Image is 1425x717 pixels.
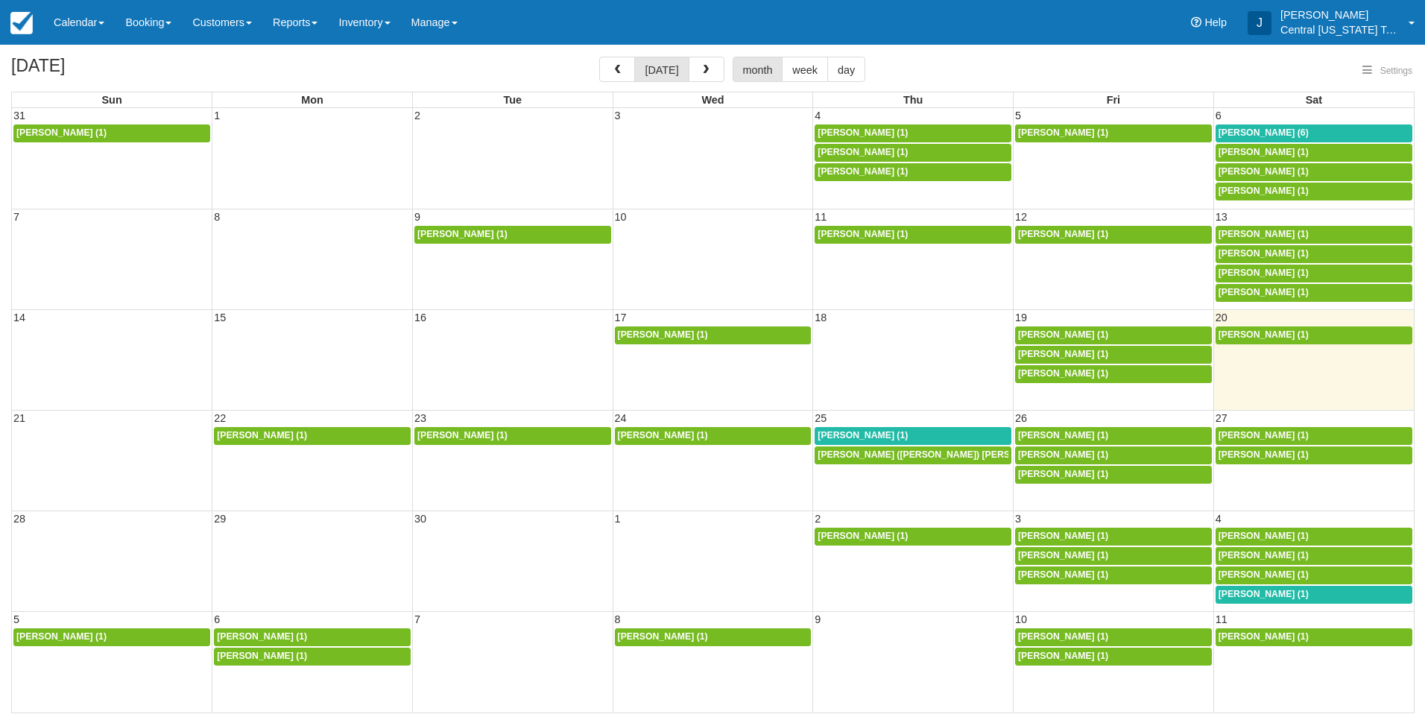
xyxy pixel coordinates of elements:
[413,613,422,625] span: 7
[1380,66,1412,76] span: Settings
[1018,449,1108,460] span: [PERSON_NAME] (1)
[414,427,611,445] a: [PERSON_NAME] (1)
[16,631,107,642] span: [PERSON_NAME] (1)
[618,329,708,340] span: [PERSON_NAME] (1)
[1216,183,1412,200] a: [PERSON_NAME] (1)
[1018,329,1108,340] span: [PERSON_NAME] (1)
[1018,469,1108,479] span: [PERSON_NAME] (1)
[1248,11,1271,35] div: J
[1015,547,1212,565] a: [PERSON_NAME] (1)
[1014,110,1023,121] span: 5
[815,446,1011,464] a: [PERSON_NAME] ([PERSON_NAME]) [PERSON_NAME] (1)
[413,312,428,323] span: 16
[12,513,27,525] span: 28
[413,412,428,424] span: 23
[1015,466,1212,484] a: [PERSON_NAME] (1)
[1015,326,1212,344] a: [PERSON_NAME] (1)
[12,613,21,625] span: 5
[1219,147,1309,157] span: [PERSON_NAME] (1)
[818,531,908,541] span: [PERSON_NAME] (1)
[301,94,323,106] span: Mon
[1306,94,1322,106] span: Sat
[1216,628,1412,646] a: [PERSON_NAME] (1)
[815,144,1011,162] a: [PERSON_NAME] (1)
[1204,16,1227,28] span: Help
[1216,326,1412,344] a: [PERSON_NAME] (1)
[214,648,411,666] a: [PERSON_NAME] (1)
[212,613,221,625] span: 6
[1219,268,1309,278] span: [PERSON_NAME] (1)
[1214,613,1229,625] span: 11
[1018,229,1108,239] span: [PERSON_NAME] (1)
[1018,631,1108,642] span: [PERSON_NAME] (1)
[217,631,307,642] span: [PERSON_NAME] (1)
[1018,430,1108,440] span: [PERSON_NAME] (1)
[212,312,227,323] span: 15
[212,211,221,223] span: 8
[1214,110,1223,121] span: 6
[1219,531,1309,541] span: [PERSON_NAME] (1)
[1216,163,1412,181] a: [PERSON_NAME] (1)
[1015,648,1212,666] a: [PERSON_NAME] (1)
[1018,127,1108,138] span: [PERSON_NAME] (1)
[813,312,828,323] span: 18
[1015,226,1212,244] a: [PERSON_NAME] (1)
[818,147,908,157] span: [PERSON_NAME] (1)
[818,430,908,440] span: [PERSON_NAME] (1)
[613,211,628,223] span: 10
[1216,245,1412,263] a: [PERSON_NAME] (1)
[818,229,908,239] span: [PERSON_NAME] (1)
[12,312,27,323] span: 14
[1018,569,1108,580] span: [PERSON_NAME] (1)
[1219,589,1309,599] span: [PERSON_NAME] (1)
[1014,412,1029,424] span: 26
[782,57,828,82] button: week
[1219,631,1309,642] span: [PERSON_NAME] (1)
[815,528,1011,546] a: [PERSON_NAME] (1)
[1219,127,1309,138] span: [PERSON_NAME] (6)
[1280,7,1400,22] p: [PERSON_NAME]
[217,651,307,661] span: [PERSON_NAME] (1)
[1014,513,1023,525] span: 3
[1015,528,1212,546] a: [PERSON_NAME] (1)
[1014,312,1029,323] span: 19
[1015,566,1212,584] a: [PERSON_NAME] (1)
[414,226,611,244] a: [PERSON_NAME] (1)
[1219,430,1309,440] span: [PERSON_NAME] (1)
[1018,368,1108,379] span: [PERSON_NAME] (1)
[13,628,210,646] a: [PERSON_NAME] (1)
[413,211,422,223] span: 9
[11,57,200,84] h2: [DATE]
[1018,531,1108,541] span: [PERSON_NAME] (1)
[613,613,622,625] span: 8
[16,127,107,138] span: [PERSON_NAME] (1)
[413,513,428,525] span: 30
[634,57,689,82] button: [DATE]
[504,94,522,106] span: Tue
[1216,226,1412,244] a: [PERSON_NAME] (1)
[1107,94,1120,106] span: Fri
[413,110,422,121] span: 2
[815,226,1011,244] a: [PERSON_NAME] (1)
[1216,144,1412,162] a: [PERSON_NAME] (1)
[1219,449,1309,460] span: [PERSON_NAME] (1)
[815,124,1011,142] a: [PERSON_NAME] (1)
[613,312,628,323] span: 17
[1216,566,1412,584] a: [PERSON_NAME] (1)
[813,211,828,223] span: 11
[1216,547,1412,565] a: [PERSON_NAME] (1)
[815,427,1011,445] a: [PERSON_NAME] (1)
[1015,365,1212,383] a: [PERSON_NAME] (1)
[217,430,307,440] span: [PERSON_NAME] (1)
[818,449,1072,460] span: [PERSON_NAME] ([PERSON_NAME]) [PERSON_NAME] (1)
[1015,124,1212,142] a: [PERSON_NAME] (1)
[12,110,27,121] span: 31
[1216,586,1412,604] a: [PERSON_NAME] (1)
[618,430,708,440] span: [PERSON_NAME] (1)
[618,631,708,642] span: [PERSON_NAME] (1)
[1216,528,1412,546] a: [PERSON_NAME] (1)
[1214,412,1229,424] span: 27
[813,412,828,424] span: 25
[1214,312,1229,323] span: 20
[615,628,812,646] a: [PERSON_NAME] (1)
